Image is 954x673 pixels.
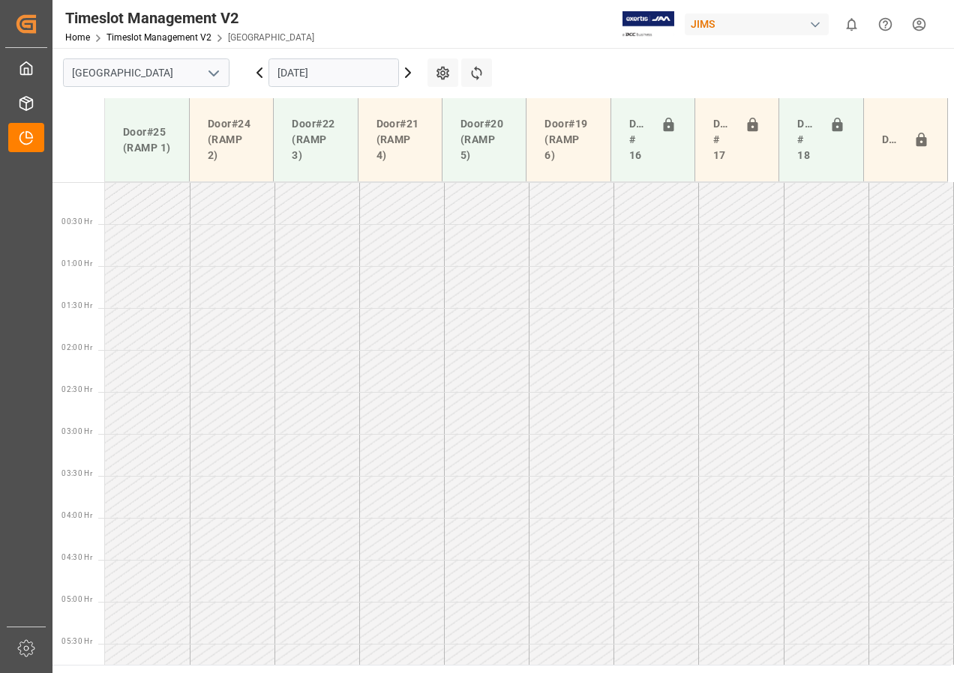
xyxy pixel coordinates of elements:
span: 05:00 Hr [61,595,92,603]
div: Doors # 16 [623,110,655,169]
span: 03:30 Hr [61,469,92,477]
input: Type to search/select [63,58,229,87]
span: 05:30 Hr [61,637,92,645]
span: 04:00 Hr [61,511,92,519]
div: Door#20 (RAMP 5) [454,110,514,169]
button: Help Center [868,7,902,41]
span: 00:30 Hr [61,217,92,226]
span: 04:30 Hr [61,553,92,561]
a: Timeslot Management V2 [106,32,211,43]
div: Door#22 (RAMP 3) [286,110,345,169]
div: JIMS [685,13,829,35]
a: Home [65,32,90,43]
div: Door#24 (RAMP 2) [202,110,261,169]
span: 03:00 Hr [61,427,92,435]
div: Door#19 (RAMP 6) [538,110,598,169]
div: Doors # 18 [791,110,823,169]
button: JIMS [685,10,835,38]
div: Door#23 [876,126,907,154]
button: show 0 new notifications [835,7,868,41]
span: 02:30 Hr [61,385,92,393]
div: Timeslot Management V2 [65,7,314,29]
button: open menu [202,61,224,85]
img: Exertis%20JAM%20-%20Email%20Logo.jpg_1722504956.jpg [622,11,674,37]
div: Doors # 17 [707,110,739,169]
span: 01:00 Hr [61,259,92,268]
span: 02:00 Hr [61,343,92,351]
span: 01:30 Hr [61,301,92,310]
div: Door#25 (RAMP 1) [117,118,177,162]
input: DD-MM-YYYY [268,58,399,87]
div: Door#21 (RAMP 4) [370,110,430,169]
